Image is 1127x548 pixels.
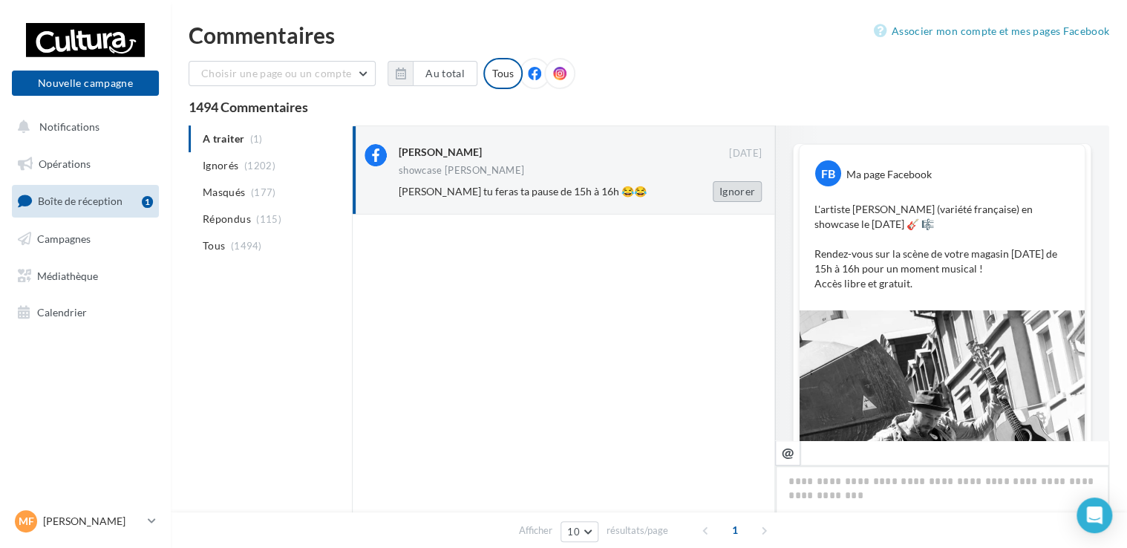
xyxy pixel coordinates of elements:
[189,24,1109,46] div: Commentaires
[1077,498,1112,533] div: Open Intercom Messenger
[567,526,580,538] span: 10
[9,111,156,143] button: Notifications
[39,157,91,170] span: Opérations
[256,213,281,225] span: (115)
[9,185,162,217] a: Boîte de réception1
[815,160,841,186] div: FB
[37,306,87,319] span: Calendrier
[388,61,477,86] button: Au total
[9,149,162,180] a: Opérations
[142,196,153,208] div: 1
[846,167,932,182] div: Ma page Facebook
[201,67,351,79] span: Choisir une page ou un compte
[607,523,668,538] span: résultats/page
[39,120,99,133] span: Notifications
[519,523,552,538] span: Afficher
[12,507,159,535] a: MF [PERSON_NAME]
[203,212,251,226] span: Répondus
[251,186,276,198] span: (177)
[775,440,800,466] button: @
[413,61,477,86] button: Au total
[561,521,598,542] button: 10
[723,518,747,542] span: 1
[189,61,376,86] button: Choisir une page ou un compte
[483,58,523,89] div: Tous
[189,100,1109,114] div: 1494 Commentaires
[9,224,162,255] a: Campagnes
[782,446,794,459] i: @
[19,514,34,529] span: MF
[9,261,162,292] a: Médiathèque
[203,158,238,173] span: Ignorés
[37,232,91,245] span: Campagnes
[244,160,275,172] span: (1202)
[203,238,225,253] span: Tous
[38,195,122,207] span: Boîte de réception
[12,71,159,96] button: Nouvelle campagne
[713,181,762,202] button: Ignorer
[43,514,142,529] p: [PERSON_NAME]
[9,297,162,328] a: Calendrier
[814,202,1070,291] p: L'artiste [PERSON_NAME] (variété française) en showcase le [DATE] 🎸 🎼 Rendez-vous sur la scène de...
[399,185,647,198] span: [PERSON_NAME] tu feras ta pause de 15h à 16h 😂😂
[399,166,524,175] div: showcase [PERSON_NAME]
[874,22,1109,40] a: Associer mon compte et mes pages Facebook
[203,185,245,200] span: Masqués
[729,147,762,160] span: [DATE]
[37,269,98,281] span: Médiathèque
[231,240,262,252] span: (1494)
[399,145,482,160] div: [PERSON_NAME]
